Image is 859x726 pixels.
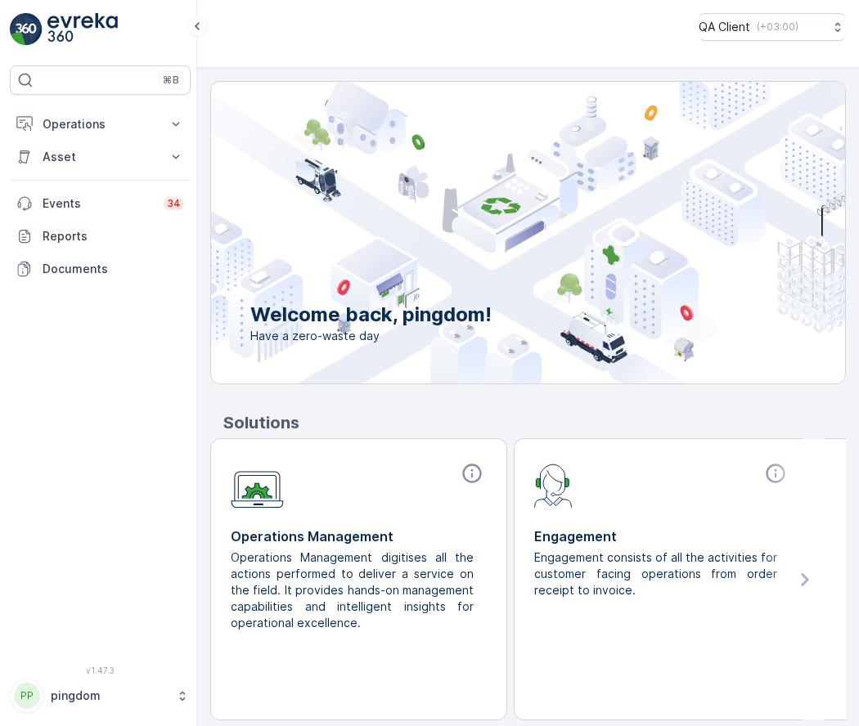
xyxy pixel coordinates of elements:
p: Documents [43,261,184,277]
img: module-icon [534,462,573,508]
p: Operations [43,116,158,132]
p: Engagement consists of all the activities for customer facing operations from order receipt to in... [534,549,777,598]
button: Operations [10,108,191,141]
p: Events [43,195,154,212]
p: Solutions [223,410,846,435]
img: logo [10,13,43,46]
p: Asset [43,149,158,165]
img: module-icon [231,462,284,509]
p: ⌘B [163,74,179,87]
button: PPpingdom [10,679,191,713]
p: Operations Management digitises all the actions performed to deliver a service on the field. It p... [231,549,474,631]
p: Engagement [534,527,790,546]
a: Reports [10,220,191,253]
img: logo_light-DOdMpM7g.png [47,13,118,46]
p: Welcome back, pingdom! [250,302,492,328]
p: ( +03:00 ) [757,20,798,34]
a: Events34 [10,187,191,220]
p: QA Client [699,19,750,35]
p: Reports [43,228,184,244]
span: v 1.47.3 [10,665,191,675]
button: Asset [10,141,191,173]
p: pingdom [51,688,168,704]
p: Operations Management [231,527,487,546]
p: 34 [167,197,181,210]
span: Have a zero-waste day [250,328,492,344]
a: Documents [10,253,191,285]
div: PP [14,683,40,709]
button: QA Client(+03:00) [699,13,846,41]
img: city illustration [137,82,845,383]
